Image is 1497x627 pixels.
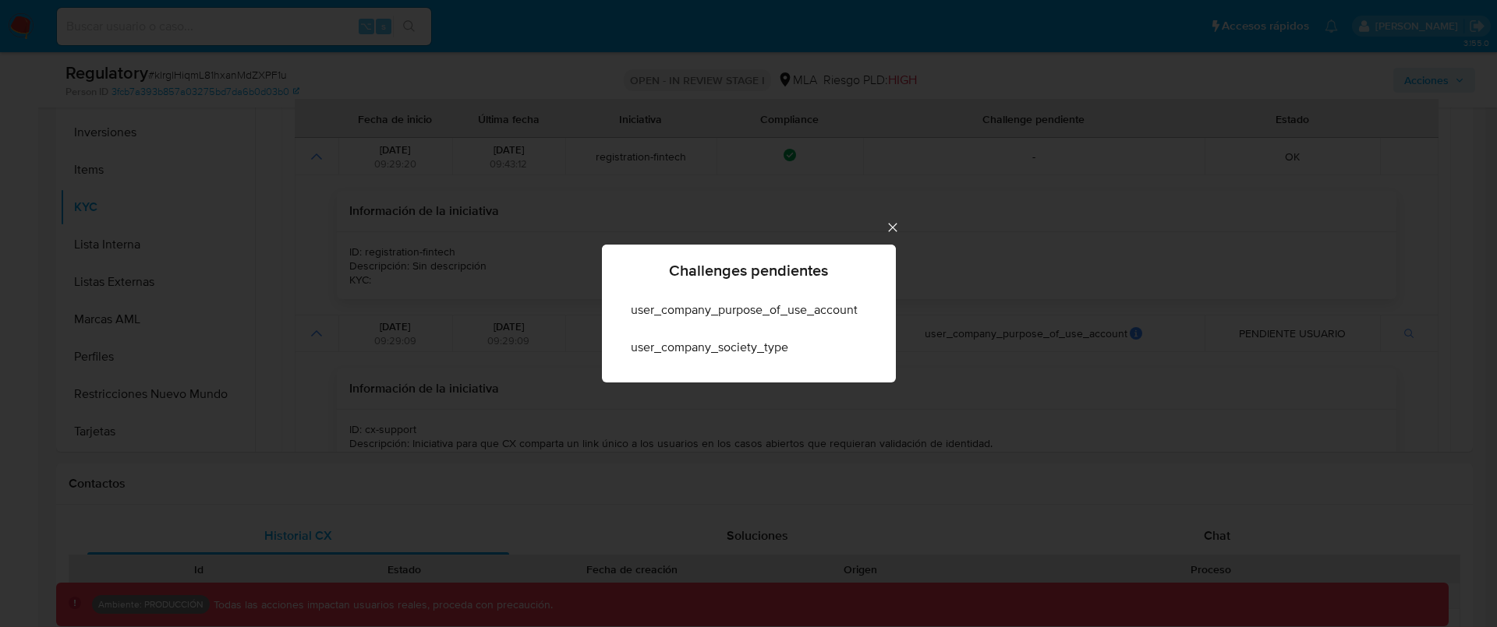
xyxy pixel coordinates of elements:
span: Challenges pendientes [669,262,828,278]
span: user_company_society_type [631,340,788,355]
span: user_company_purpose_of_use_account [631,302,858,318]
ul: Challenges list [618,291,879,366]
button: Cerrar [885,220,899,234]
div: Challenges pendientes [602,245,896,382]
